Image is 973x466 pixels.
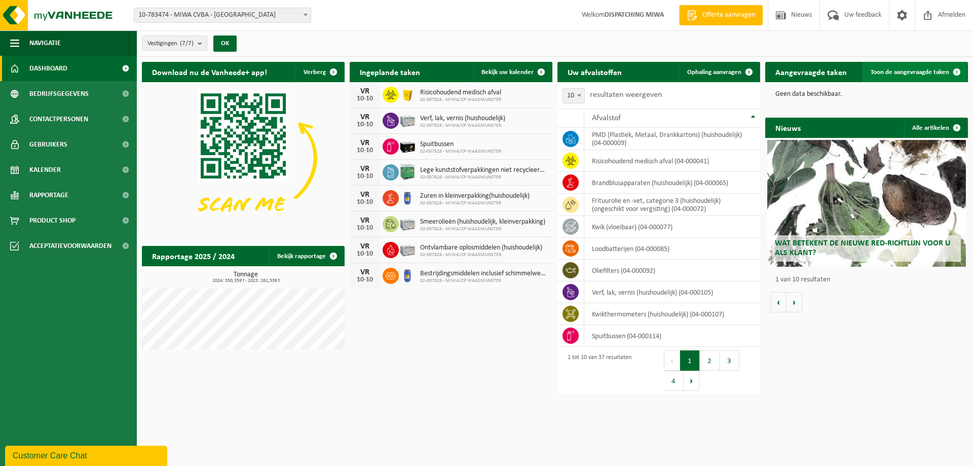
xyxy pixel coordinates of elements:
[904,118,967,138] a: Alle artikelen
[29,157,61,183] span: Kalender
[355,242,375,250] div: VR
[767,140,966,267] a: Wat betekent de nieuwe RED-richtlijn voor u als klant?
[563,349,631,392] div: 1 tot 10 van 37 resultaten
[700,10,758,20] span: Offerte aanvragen
[584,303,760,325] td: kwikthermometers (huishoudelijk) (04-000107)
[147,278,345,283] span: 2024: 350,359 t - 2025: 261,539 t
[355,95,375,102] div: 10-10
[350,62,430,82] h2: Ingeplande taken
[787,292,802,312] button: Volgende
[399,162,416,181] img: PB-HB-1400-HPE-GN-11
[180,40,194,47] count: (7/7)
[304,69,326,76] span: Verberg
[355,87,375,95] div: VR
[584,216,760,238] td: kwik (vloeibaar) (04-000077)
[269,246,344,266] a: Bekijk rapportage
[420,218,545,226] span: Smeerolieën (huishoudelijk, kleinverpakking)
[775,91,958,98] p: Geen data beschikbaar.
[584,325,760,347] td: spuitbussen (04-000114)
[134,8,311,23] span: 10-783474 - MIWA CVBA - SINT-NIKLAAS
[605,11,664,19] strong: DISPATCHING MIWA
[355,276,375,283] div: 10-10
[29,208,76,233] span: Product Shop
[420,270,547,278] span: Bestrijdingsmiddelen inclusief schimmelwerende beschermingsmiddelen (huishoudeli...
[399,214,416,232] img: PB-LB-0680-HPE-GY-11
[765,118,811,137] h2: Nieuws
[420,192,530,200] span: Zuren in kleinverpakking(huishoudelijk)
[584,128,760,150] td: PMD (Plastiek, Metaal, Drankkartons) (huishoudelijk) (04-000009)
[355,147,375,154] div: 10-10
[399,111,416,128] img: PB-LB-0680-HPE-GY-11
[399,189,416,206] img: PB-OT-0120-HPE-00-02
[420,149,501,155] span: 02-007828 - MIWA/CP WAASMUNSTER
[584,150,760,172] td: risicohoudend medisch afval (04-000041)
[213,35,237,52] button: OK
[399,240,416,258] img: PB-LB-0680-HPE-GY-11
[420,140,501,149] span: Spuitbussen
[295,62,344,82] button: Verberg
[770,292,787,312] button: Vorige
[679,5,763,25] a: Offerte aanvragen
[765,62,857,82] h2: Aangevraagde taken
[775,276,963,283] p: 1 van 10 resultaten
[29,183,68,208] span: Rapportage
[700,350,720,371] button: 2
[584,194,760,216] td: frituurolie en -vet, categorie 3 (huishoudelijk) (ongeschikt voor vergisting) (04-000072)
[29,56,67,81] span: Dashboard
[355,121,375,128] div: 10-10
[355,225,375,232] div: 10-10
[142,82,345,234] img: Download de VHEPlus App
[399,137,416,154] img: PB-LB-0680-HPE-BK-11
[584,260,760,281] td: oliefilters (04-000092)
[29,233,111,259] span: Acceptatievoorwaarden
[420,278,547,284] span: 02-007828 - MIWA/CP WAASMUNSTER
[680,350,700,371] button: 1
[29,30,61,56] span: Navigatie
[584,172,760,194] td: brandblusapparaten (huishoudelijk) (04-000065)
[563,89,584,103] span: 10
[557,62,632,82] h2: Uw afvalstoffen
[420,200,530,206] span: 02-007828 - MIWA/CP WAASMUNSTER
[592,114,621,122] span: Afvalstof
[355,199,375,206] div: 10-10
[355,217,375,225] div: VR
[355,113,375,121] div: VR
[355,173,375,180] div: 10-10
[142,35,207,51] button: Vestigingen(7/7)
[355,250,375,258] div: 10-10
[420,252,542,258] span: 02-007828 - MIWA/CP WAASMUNSTER
[420,89,501,97] span: Risicohoudend medisch afval
[664,350,680,371] button: Previous
[775,239,950,257] span: Wat betekent de nieuwe RED-richtlijn voor u als klant?
[679,62,759,82] a: Ophaling aanvragen
[473,62,551,82] a: Bekijk uw kalender
[147,36,194,51] span: Vestigingen
[355,191,375,199] div: VR
[420,226,545,232] span: 02-007828 - MIWA/CP WAASMUNSTER
[584,238,760,260] td: loodbatterijen (04-000085)
[687,69,741,76] span: Ophaling aanvragen
[355,165,375,173] div: VR
[563,88,585,103] span: 10
[420,244,542,252] span: Ontvlambare oplosmiddelen (huishoudelijk)
[399,266,416,283] img: PB-OT-0120-HPE-00-02
[147,271,345,283] h3: Tonnage
[29,132,67,157] span: Gebruikers
[134,8,311,22] span: 10-783474 - MIWA CVBA - SINT-NIKLAAS
[420,97,501,103] span: 02-007828 - MIWA/CP WAASMUNSTER
[684,371,699,391] button: Next
[584,281,760,303] td: verf, lak, vernis (huishoudelijk) (04-000105)
[590,91,662,99] label: resultaten weergeven
[355,139,375,147] div: VR
[664,371,684,391] button: 4
[142,246,245,266] h2: Rapportage 2025 / 2024
[871,69,949,76] span: Toon de aangevraagde taken
[29,106,88,132] span: Contactpersonen
[5,444,169,466] iframe: chat widget
[420,123,505,129] span: 02-007828 - MIWA/CP WAASMUNSTER
[420,166,547,174] span: Lege kunststofverpakkingen niet recycleerbaar
[481,69,534,76] span: Bekijk uw kalender
[863,62,967,82] a: Toon de aangevraagde taken
[420,174,547,181] span: 02-007828 - MIWA/CP WAASMUNSTER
